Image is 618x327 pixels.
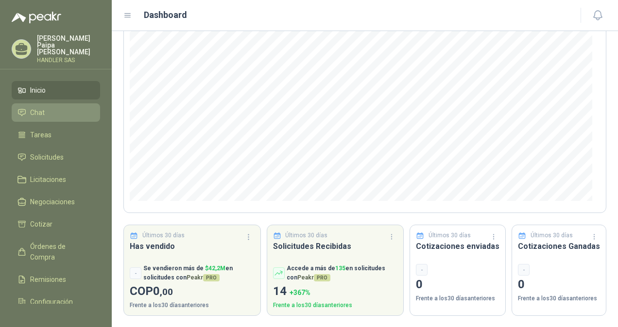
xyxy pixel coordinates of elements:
span: Inicio [30,85,46,96]
p: 14 [273,282,398,301]
a: Licitaciones [12,170,100,189]
p: 0 [416,276,499,294]
span: PRO [314,274,330,281]
span: Peakr [297,274,330,281]
p: Accede a más de en solicitudes con [287,264,398,282]
a: Tareas [12,126,100,144]
span: Remisiones [30,274,66,285]
h3: Has vendido [130,240,255,252]
p: Últimos 30 días [429,231,471,240]
a: Cotizar [12,215,100,233]
p: Últimos 30 días [285,231,327,240]
span: Chat [30,107,45,118]
span: Tareas [30,130,51,140]
p: COP [130,282,255,301]
a: Chat [12,103,100,122]
p: Últimos 30 días [142,231,185,240]
p: Frente a los 30 días anteriores [130,301,255,310]
span: + 367 % [290,289,310,296]
span: Licitaciones [30,174,66,185]
span: 0 [153,284,173,298]
span: 135 [335,265,345,272]
p: Frente a los 30 días anteriores [518,294,600,303]
p: Frente a los 30 días anteriores [416,294,499,303]
h3: Cotizaciones enviadas [416,240,499,252]
p: HANDLER SAS [37,57,100,63]
a: Órdenes de Compra [12,237,100,266]
a: Solicitudes [12,148,100,166]
div: - [130,267,141,279]
span: ,00 [160,286,173,297]
h3: Cotizaciones Ganadas [518,240,600,252]
a: Inicio [12,81,100,99]
span: Solicitudes [30,152,64,163]
span: Configuración [30,296,73,307]
h3: Solicitudes Recibidas [273,240,398,252]
a: Configuración [12,293,100,311]
p: Últimos 30 días [531,231,573,240]
span: Negociaciones [30,196,75,207]
div: - [416,264,428,276]
span: $ 42,2M [205,265,225,272]
p: Frente a los 30 días anteriores [273,301,398,310]
a: Remisiones [12,270,100,289]
h1: Dashboard [144,8,187,22]
div: - [518,264,530,276]
p: Se vendieron más de en solicitudes con [143,264,255,282]
img: Logo peakr [12,12,61,23]
span: PRO [203,274,220,281]
span: Peakr [187,274,220,281]
p: [PERSON_NAME] Paipa [PERSON_NAME] [37,35,100,55]
a: Negociaciones [12,193,100,211]
p: 0 [518,276,600,294]
span: Cotizar [30,219,52,229]
span: Órdenes de Compra [30,241,91,262]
